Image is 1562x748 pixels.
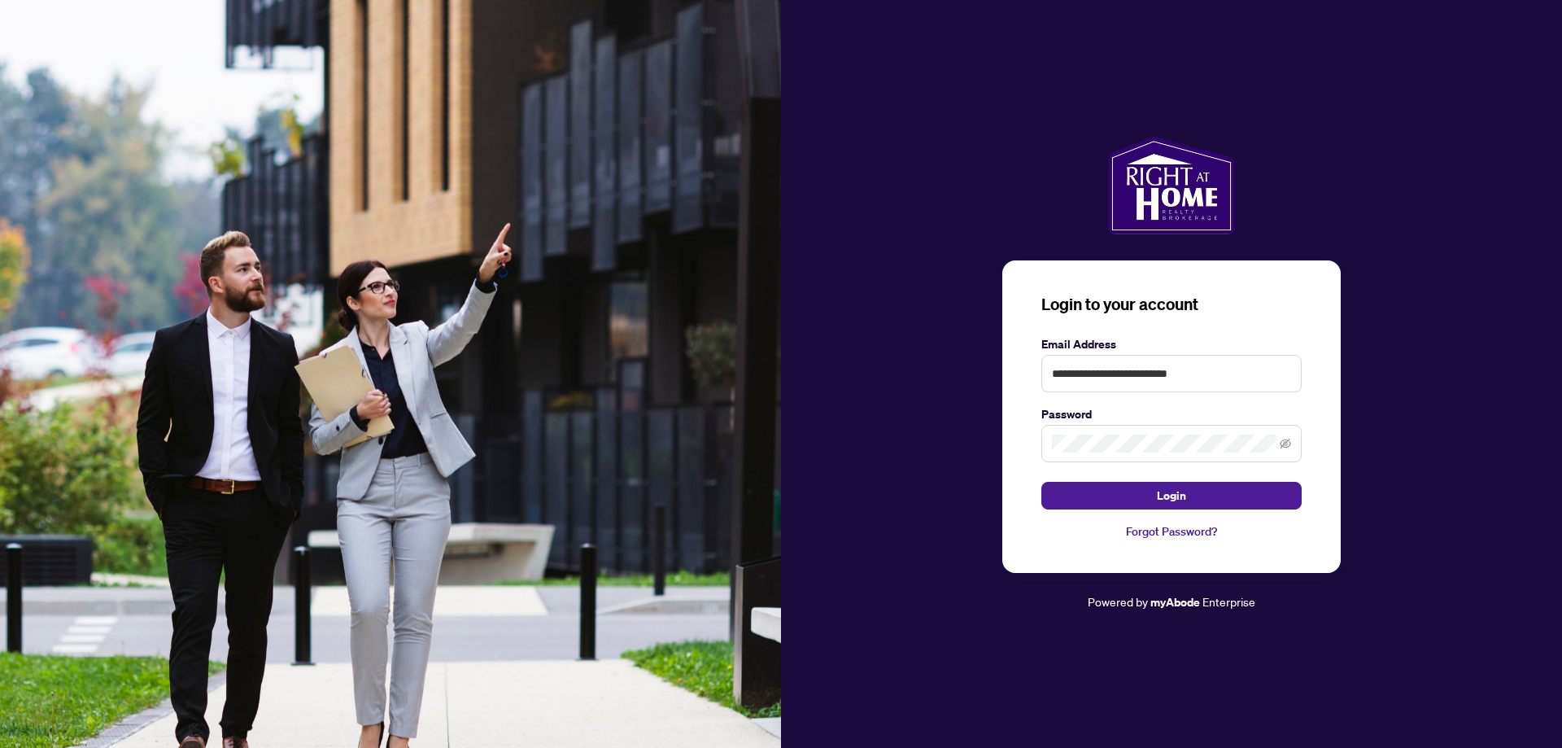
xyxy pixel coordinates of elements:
span: Enterprise [1202,594,1255,609]
span: eye-invisible [1280,438,1291,449]
h3: Login to your account [1041,293,1302,316]
a: myAbode [1150,593,1200,611]
label: Password [1041,405,1302,423]
button: Login [1041,482,1302,510]
span: Powered by [1088,594,1148,609]
span: Login [1157,483,1186,509]
label: Email Address [1041,335,1302,353]
img: ma-logo [1108,137,1234,234]
a: Forgot Password? [1041,523,1302,540]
